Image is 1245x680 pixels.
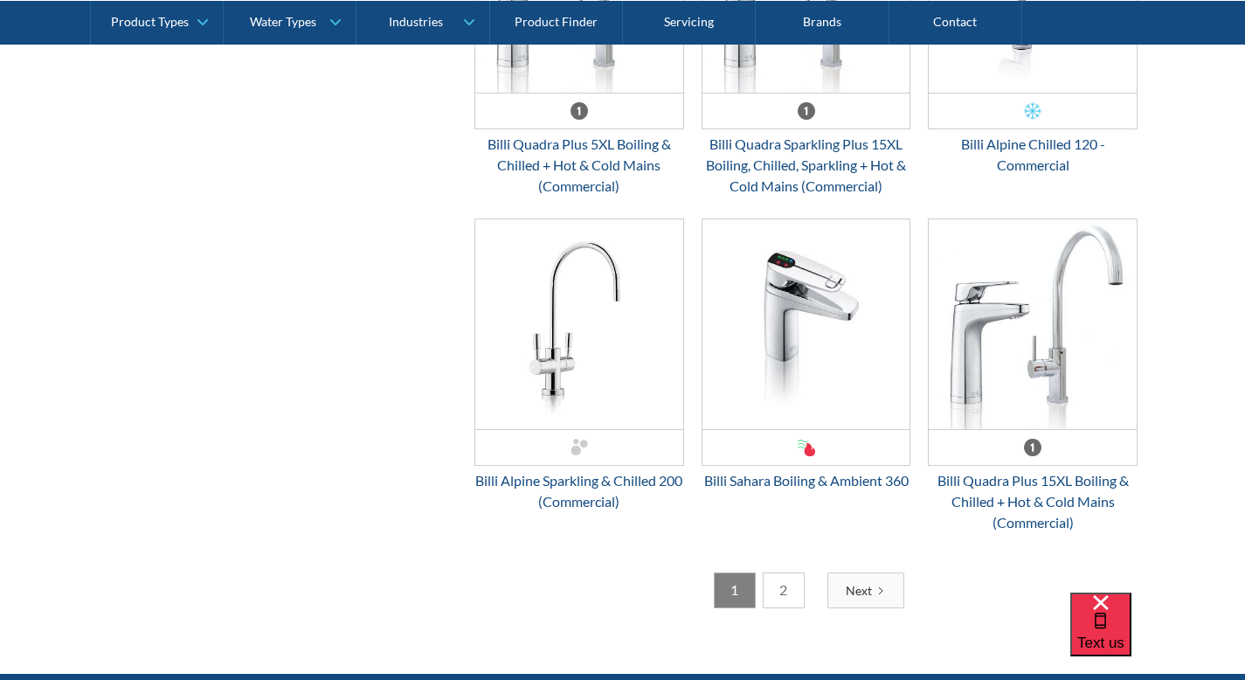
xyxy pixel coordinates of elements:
a: 1 [714,572,756,608]
div: Next [846,581,872,600]
img: Billi Alpine Sparkling & Chilled 200 (Commercial) [475,219,683,429]
div: Product Types [111,14,189,29]
a: Billi Quadra Plus 15XL Boiling & Chilled + Hot & Cold Mains (Commercial)Billi Quadra Plus 15XL Bo... [928,219,1138,533]
div: Billi Quadra Sparkling Plus 15XL Boiling, Chilled, Sparkling + Hot & Cold Mains (Commercial) [702,134,911,197]
a: Next Page [827,572,904,608]
div: Industries [389,14,443,29]
div: Water Types [250,14,316,29]
div: Billi Sahara Boiling & Ambient 360 [702,470,911,491]
a: Billi Sahara Boiling & Ambient 360Billi Sahara Boiling & Ambient 360 [702,219,911,491]
div: Billi Quadra Plus 15XL Boiling & Chilled + Hot & Cold Mains (Commercial) [928,470,1138,533]
iframe: podium webchat widget bubble [1070,593,1245,680]
a: Billi Alpine Sparkling & Chilled 200 (Commercial)Billi Alpine Sparkling & Chilled 200 (Commercial) [474,219,684,512]
div: Billi Alpine Sparkling & Chilled 200 (Commercial) [474,470,684,512]
div: Billi Quadra Plus 5XL Boiling & Chilled + Hot & Cold Mains (Commercial) [474,134,684,197]
div: List [474,572,1138,608]
img: Billi Quadra Plus 15XL Boiling & Chilled + Hot & Cold Mains (Commercial) [929,219,1137,429]
a: 2 [763,572,805,608]
img: Billi Sahara Boiling & Ambient 360 [702,219,910,429]
div: Billi Alpine Chilled 120 - Commercial [928,134,1138,176]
